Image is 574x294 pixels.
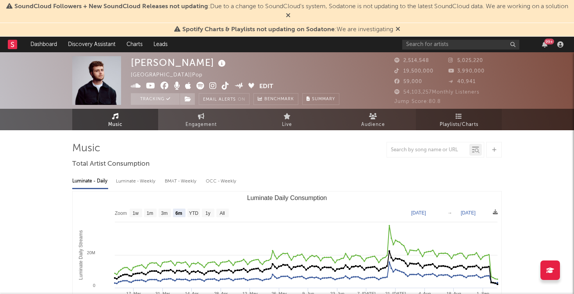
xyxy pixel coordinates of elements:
[185,120,217,129] span: Engagement
[448,58,483,63] span: 5,025,220
[448,79,476,84] span: 40,941
[121,37,148,52] a: Charts
[394,69,433,74] span: 19,500,000
[238,97,245,102] em: On
[253,93,298,105] a: Benchmark
[542,41,547,48] button: 99+
[264,95,294,104] span: Benchmark
[387,147,469,153] input: Search by song name or URL
[206,175,237,188] div: OCC - Weekly
[416,109,502,130] a: Playlists/Charts
[394,58,429,63] span: 2,514,548
[78,230,84,280] text: Luminate Daily Streams
[247,195,327,201] text: Luminate Daily Consumption
[158,109,244,130] a: Engagement
[394,90,480,95] span: 54,103,257 Monthly Listeners
[440,120,478,129] span: Playlists/Charts
[161,211,168,216] text: 3m
[361,120,385,129] span: Audience
[182,27,335,33] span: Spotify Charts & Playlists not updating on Sodatone
[93,283,95,288] text: 0
[411,210,426,216] text: [DATE]
[147,211,153,216] text: 1m
[131,93,180,105] button: Tracking
[25,37,62,52] a: Dashboard
[219,211,225,216] text: All
[72,159,150,169] span: Total Artist Consumption
[72,175,108,188] div: Luminate - Daily
[175,211,182,216] text: 6m
[14,4,568,10] span: : Due to a change to SoundCloud's system, Sodatone is not updating to the latest SoundCloud data....
[544,39,554,44] div: 99 +
[330,109,416,130] a: Audience
[302,93,339,105] button: Summary
[148,37,173,52] a: Leads
[199,93,250,105] button: Email AlertsOn
[205,211,210,216] text: 1y
[259,82,273,92] button: Edit
[312,97,335,101] span: Summary
[396,27,400,33] span: Dismiss
[282,120,292,129] span: Live
[115,211,127,216] text: Zoom
[286,13,291,19] span: Dismiss
[87,250,95,255] text: 20M
[461,210,476,216] text: [DATE]
[244,109,330,130] a: Live
[14,4,208,10] span: SoundCloud Followers + New SoundCloud Releases not updating
[131,56,228,69] div: [PERSON_NAME]
[62,37,121,52] a: Discovery Assistant
[133,211,139,216] text: 1w
[108,120,123,129] span: Music
[116,175,157,188] div: Luminate - Weekly
[189,211,198,216] text: YTD
[448,69,485,74] span: 3,990,000
[447,210,452,216] text: →
[131,71,212,80] div: [GEOGRAPHIC_DATA] | Pop
[394,79,422,84] span: 59,000
[394,99,441,104] span: Jump Score: 80.8
[72,109,158,130] a: Music
[182,27,393,33] span: : We are investigating
[402,40,519,50] input: Search for artists
[165,175,198,188] div: BMAT - Weekly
